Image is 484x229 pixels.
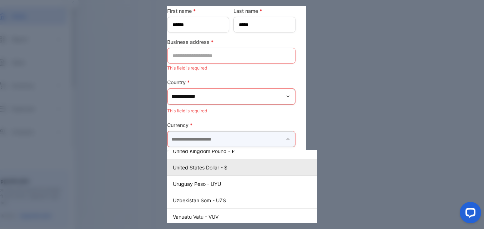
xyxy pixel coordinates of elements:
[167,149,295,158] p: This field is required
[173,197,345,204] p: Uzbekistan Som - UZS
[173,213,345,220] p: Vanuatu Vatu - VUV
[454,199,484,229] iframe: LiveChat chat widget
[167,106,295,116] p: This field is required
[173,164,345,171] p: United States Dollar - $
[167,78,295,86] label: Country
[173,180,345,188] p: Uruguay Peso - UYU
[167,121,295,129] label: Currency
[167,7,229,15] label: First name
[233,7,295,15] label: Last name
[173,147,345,155] p: United Kingdom Pound - £
[167,38,295,46] label: Business address
[167,63,295,73] p: This field is required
